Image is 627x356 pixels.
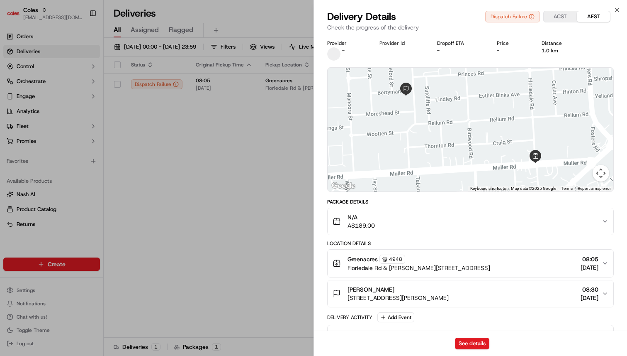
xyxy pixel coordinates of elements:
[437,40,484,47] div: Dropoff ETA
[544,11,577,22] button: ACST
[578,186,611,191] a: Report a map error
[581,294,598,302] span: [DATE]
[581,285,598,294] span: 08:30
[327,10,396,23] span: Delivery Details
[330,181,357,192] a: Open this area in Google Maps (opens a new window)
[348,285,394,294] span: [PERSON_NAME]
[342,47,345,54] span: -
[348,294,449,302] span: [STREET_ADDRESS][PERSON_NAME]
[455,338,489,349] button: See details
[348,264,490,272] span: Floriedale Rd & [PERSON_NAME][STREET_ADDRESS]
[497,47,528,54] div: -
[377,312,414,322] button: Add Event
[328,208,613,235] button: N/AA$189.00
[389,256,402,263] span: 4948
[581,255,598,263] span: 08:05
[511,186,556,191] span: Map data ©2025 Google
[327,23,614,32] p: Check the progress of the delivery
[328,250,613,277] button: Greenacres4948Floriedale Rd & [PERSON_NAME][STREET_ADDRESS]08:05[DATE]
[437,47,484,54] div: -
[330,181,357,192] img: Google
[577,11,610,22] button: AEST
[485,11,540,22] button: Dispatch Failure
[327,199,614,205] div: Package Details
[470,186,506,192] button: Keyboard shortcuts
[348,255,378,263] span: Greenacres
[593,165,609,182] button: Map camera controls
[542,47,581,54] div: 1.0 km
[497,40,528,47] div: Price
[328,280,613,307] button: [PERSON_NAME][STREET_ADDRESS][PERSON_NAME]08:30[DATE]
[327,314,372,321] div: Delivery Activity
[348,221,375,230] span: A$189.00
[348,213,375,221] span: N/A
[327,40,366,47] div: Provider
[581,263,598,272] span: [DATE]
[542,40,581,47] div: Distance
[327,240,614,247] div: Location Details
[379,40,424,47] div: Provider Id
[561,186,573,191] a: Terms (opens in new tab)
